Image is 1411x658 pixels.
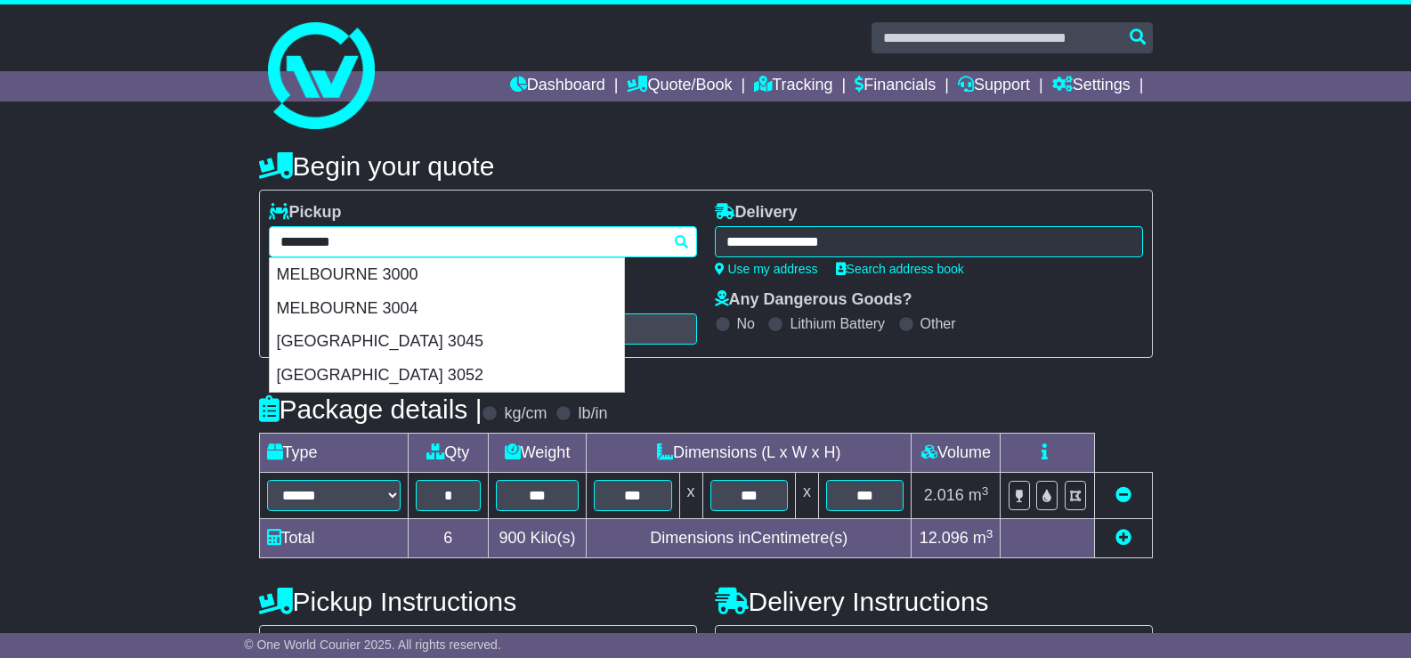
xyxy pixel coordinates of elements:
a: Use my address [715,262,818,276]
span: 2.016 [924,486,964,504]
a: Quote/Book [627,71,732,102]
label: Other [920,315,956,332]
td: Dimensions in Centimetre(s) [587,519,912,558]
label: kg/cm [504,404,547,424]
td: Volume [912,434,1001,473]
label: Delivery [715,203,798,223]
sup: 3 [982,484,989,498]
td: Kilo(s) [489,519,587,558]
span: 12.096 [920,529,969,547]
h4: Delivery Instructions [715,587,1153,616]
h4: Package details | [259,394,482,424]
td: Total [259,519,408,558]
a: Remove this item [1115,486,1131,504]
div: [GEOGRAPHIC_DATA] 3052 [270,359,624,393]
span: © One World Courier 2025. All rights reserved. [244,638,501,652]
sup: 3 [986,527,993,540]
label: Lithium Battery [790,315,885,332]
a: Financials [855,71,936,102]
div: [GEOGRAPHIC_DATA] 3045 [270,325,624,359]
div: MELBOURNE 3000 [270,258,624,292]
span: m [969,486,989,504]
td: Weight [489,434,587,473]
a: Search address book [836,262,964,276]
span: 900 [499,529,526,547]
a: Tracking [754,71,832,102]
a: Dashboard [510,71,605,102]
label: Any Dangerous Goods? [715,290,912,310]
label: Pickup [269,203,342,223]
h4: Begin your quote [259,151,1153,181]
label: lb/in [578,404,607,424]
td: Qty [408,434,489,473]
h4: Pickup Instructions [259,587,697,616]
span: m [973,529,993,547]
a: Settings [1052,71,1131,102]
a: Add new item [1115,529,1131,547]
a: Support [958,71,1030,102]
td: 6 [408,519,489,558]
td: x [679,473,702,519]
td: Dimensions (L x W x H) [587,434,912,473]
label: No [737,315,755,332]
td: x [795,473,818,519]
div: MELBOURNE 3004 [270,292,624,326]
td: Type [259,434,408,473]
